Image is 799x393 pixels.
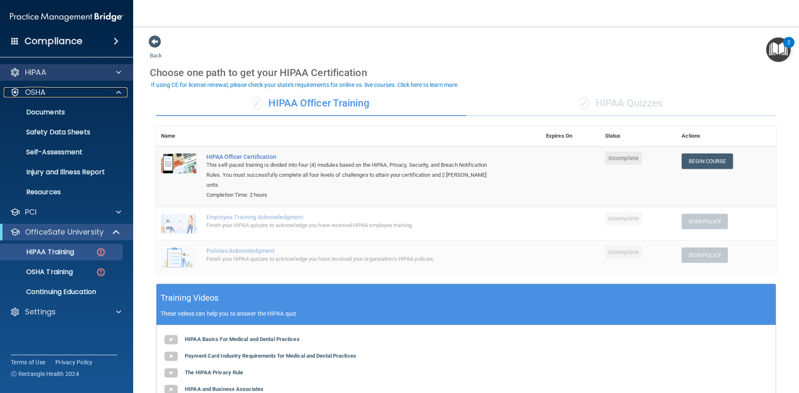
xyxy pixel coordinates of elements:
[682,214,728,229] button: Sign Policy
[10,9,123,25] img: PMB logo
[5,188,119,196] p: Resources
[25,307,56,317] p: Settings
[5,148,119,156] p: Self-Assessment
[605,245,642,259] span: Incomplete
[206,214,499,220] div: Employee Training Acknowledgment
[10,307,121,317] a: Settings
[150,42,162,59] a: Back
[150,81,460,89] button: If using CE for license renewal, please check your state's requirements for online vs. live cours...
[156,126,201,146] th: Name
[161,310,772,317] p: These videos can help you to answer the HIPAA quiz
[5,168,119,176] p: Injury and Illness Report
[766,37,791,62] button: Open Resource Center, 2 new notifications
[206,153,499,160] a: HIPAA Officer Certification
[185,353,356,359] b: Payment Card Industry Requirements for Medical and Dental Practices
[10,207,121,217] a: PCI
[25,227,104,237] p: OfficeSafe University
[25,35,82,47] h4: Compliance
[682,153,732,169] a: Begin Course
[466,91,776,116] div: HIPAA Quizzes
[55,358,93,366] a: Privacy Policy
[206,247,499,254] div: Policies Acknowledgment
[682,247,728,263] button: Sign Policy
[677,126,776,146] th: Actions
[787,42,790,53] div: 2
[25,87,46,97] p: OSHA
[185,386,263,392] b: HIPAA and Business Associates
[5,288,119,296] p: Continuing Education
[11,358,45,366] a: Terms of Use
[655,334,789,367] iframe: Drift Widget Chat Controller
[163,365,179,381] img: gray_youtube_icon.38fcd6cc.png
[206,254,499,264] div: Finish your HIPAA quizzes to acknowledge you have received your organization’s HIPAA policies.
[206,190,499,200] div: Completion Time: 2 hours
[600,126,677,146] th: Status
[206,160,499,190] div: This self-paced training is divided into four (4) modules based on the HIPAA, Privacy, Security, ...
[156,91,466,116] div: HIPAA Officer Training
[161,291,219,305] h5: Training Videos
[96,267,106,277] img: danger-circle.6113f641.png
[5,268,73,276] p: OSHA Training
[541,126,600,146] th: Expires On
[185,336,300,342] b: HIPAA Basics For Medical and Dental Practices
[150,61,782,85] div: Choose one path to get your HIPAA Certification
[605,151,642,165] span: Incomplete
[163,331,179,348] img: gray_youtube_icon.38fcd6cc.png
[96,247,106,257] img: danger-circle.6113f641.png
[206,220,499,230] div: Finish your HIPAA quizzes to acknowledge you have received HIPAA employee training.
[5,128,119,136] p: Safety Data Sheets
[580,97,589,109] span: ✓
[10,67,121,77] a: HIPAA
[25,207,37,217] p: PCI
[5,248,74,256] p: HIPAA Training
[253,97,262,109] span: ✓
[25,67,46,77] p: HIPAA
[5,108,119,116] p: Documents
[10,87,121,97] a: OSHA
[10,227,121,237] a: OfficeSafe University
[605,212,642,225] span: Incomplete
[185,369,243,376] b: The HIPAA Privacy Rule
[11,370,79,378] span: Ⓒ Rectangle Health 2024
[163,348,179,365] img: gray_youtube_icon.38fcd6cc.png
[151,82,459,88] div: If using CE for license renewal, please check your state's requirements for online vs. live cours...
